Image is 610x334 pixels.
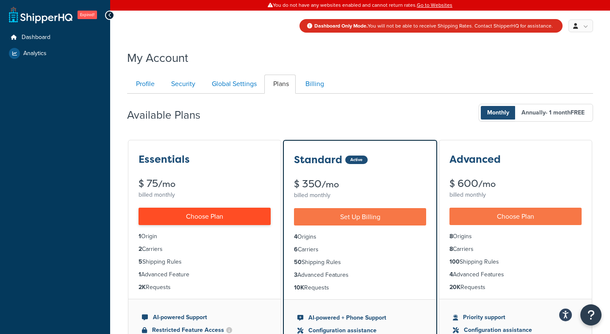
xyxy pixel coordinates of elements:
[142,313,267,322] li: AI-powered Support
[294,245,298,254] strong: 6
[294,208,426,225] a: Set Up Billing
[449,257,582,267] li: Shipping Rules
[139,245,271,254] li: Carriers
[481,106,516,120] span: Monthly
[515,106,591,120] span: Annually
[449,270,453,279] strong: 4
[139,283,146,292] strong: 2K
[580,304,602,326] button: Open Resource Center
[23,50,47,57] span: Analytics
[139,283,271,292] li: Requests
[417,1,452,9] a: Go to Websites
[345,156,368,164] div: Active
[139,154,190,165] h3: Essentials
[139,208,271,225] a: Choose Plan
[314,22,553,30] span: You will not be able to receive Shipping Rates. Contact ShipperHQ for assistance.
[127,109,213,121] h2: Available Plans
[449,232,582,241] li: Origins
[22,34,50,41] span: Dashboard
[449,232,453,241] strong: 8
[322,178,339,190] small: /mo
[139,257,271,267] li: Shipping Rules
[571,108,585,117] b: FREE
[294,283,426,292] li: Requests
[264,75,296,94] a: Plans
[139,270,271,279] li: Advanced Feature
[158,178,175,190] small: /mo
[139,232,271,241] li: Origin
[139,257,142,266] strong: 5
[297,75,331,94] a: Billing
[294,283,304,292] strong: 10K
[479,104,593,122] button: Monthly Annually- 1 monthFREE
[294,232,426,242] li: Origins
[9,6,72,23] a: ShipperHQ Home
[449,189,582,201] div: billed monthly
[449,245,453,253] strong: 8
[294,189,426,201] div: billed monthly
[449,283,460,292] strong: 20K
[294,179,426,189] div: $ 350
[203,75,263,94] a: Global Settings
[297,313,423,323] li: AI-powered + Phone Support
[294,232,297,241] strong: 4
[294,270,297,279] strong: 3
[6,46,104,61] a: Analytics
[139,245,142,253] strong: 2
[449,257,460,266] strong: 100
[162,75,202,94] a: Security
[127,50,188,66] h1: My Account
[294,258,426,267] li: Shipping Rules
[139,232,141,241] strong: 1
[449,270,582,279] li: Advanced Features
[139,270,141,279] strong: 1
[294,270,426,280] li: Advanced Features
[294,258,302,267] strong: 50
[449,245,582,254] li: Carriers
[449,208,582,225] a: Choose Plan
[127,75,161,94] a: Profile
[294,245,426,254] li: Carriers
[139,178,271,189] div: $ 75
[294,154,342,165] h3: Standard
[314,22,368,30] strong: Dashboard Only Mode.
[449,283,582,292] li: Requests
[546,108,585,117] span: - 1 month
[453,313,578,322] li: Priority support
[478,178,496,190] small: /mo
[449,154,501,165] h3: Advanced
[139,189,271,201] div: billed monthly
[449,178,582,189] div: $ 600
[78,11,97,19] span: Expired!
[6,30,104,45] a: Dashboard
